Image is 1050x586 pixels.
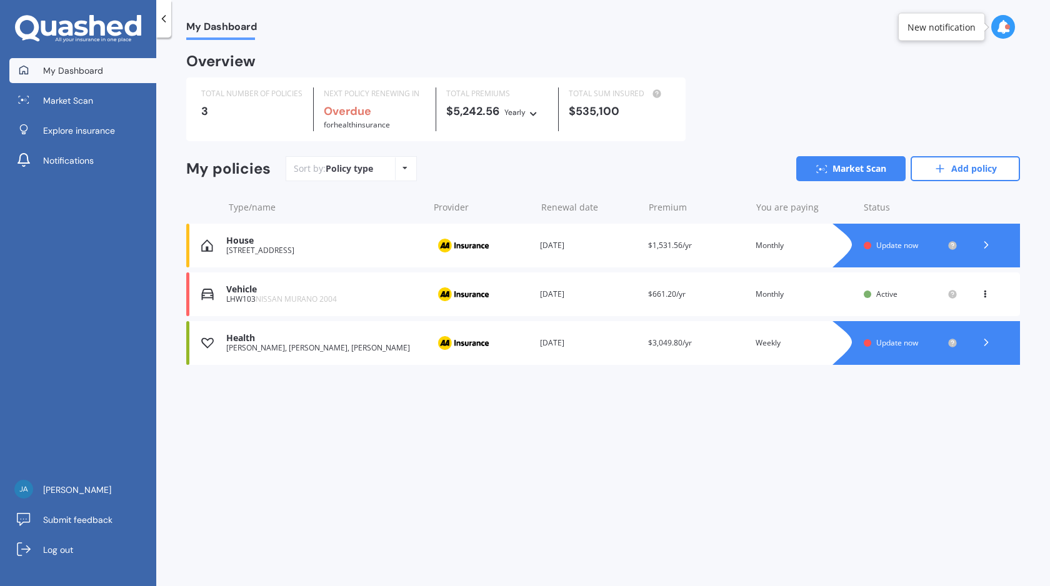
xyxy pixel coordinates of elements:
[432,234,494,257] img: AA
[504,106,526,119] div: Yearly
[14,480,33,499] img: 2238e3b5d085feb7403c89a7b4bd8e02
[540,239,638,252] div: [DATE]
[864,201,957,214] div: Status
[9,148,156,173] a: Notifications
[324,104,371,119] b: Overdue
[324,119,390,130] span: for Health insurance
[756,337,854,349] div: Weekly
[226,333,422,344] div: Health
[569,87,671,100] div: TOTAL SUM INSURED
[9,58,156,83] a: My Dashboard
[446,105,548,119] div: $5,242.56
[446,87,548,100] div: TOTAL PREMIUMS
[324,87,426,100] div: NEXT POLICY RENEWING IN
[876,289,897,299] span: Active
[9,88,156,113] a: Market Scan
[796,156,906,181] a: Market Scan
[201,337,214,349] img: Health
[9,118,156,143] a: Explore insurance
[43,514,112,526] span: Submit feedback
[226,295,422,304] div: LHW103
[756,201,854,214] div: You are paying
[756,288,854,300] div: Monthly
[648,337,692,348] span: $3,049.80/yr
[648,240,692,251] span: $1,531.56/yr
[432,282,494,306] img: AA
[907,21,976,33] div: New notification
[541,201,639,214] div: Renewal date
[226,236,422,246] div: House
[43,94,93,107] span: Market Scan
[43,154,94,167] span: Notifications
[9,507,156,532] a: Submit feedback
[201,105,303,117] div: 3
[569,105,671,117] div: $535,100
[648,289,686,299] span: $661.20/yr
[186,55,256,67] div: Overview
[911,156,1020,181] a: Add policy
[432,331,494,355] img: AA
[256,294,337,304] span: NISSAN MURANO 2004
[186,21,257,37] span: My Dashboard
[201,239,213,252] img: House
[229,201,424,214] div: Type/name
[876,240,918,251] span: Update now
[294,162,373,175] div: Sort by:
[434,201,531,214] div: Provider
[226,246,422,255] div: [STREET_ADDRESS]
[9,477,156,502] a: [PERSON_NAME]
[540,288,638,300] div: [DATE]
[9,537,156,562] a: Log out
[226,284,422,295] div: Vehicle
[43,124,115,137] span: Explore insurance
[540,337,638,349] div: [DATE]
[326,162,373,175] div: Policy type
[649,201,746,214] div: Premium
[201,87,303,100] div: TOTAL NUMBER OF POLICIES
[756,239,854,252] div: Monthly
[43,544,73,556] span: Log out
[43,64,103,77] span: My Dashboard
[226,344,422,352] div: [PERSON_NAME], [PERSON_NAME], [PERSON_NAME]
[201,288,214,300] img: Vehicle
[186,160,271,178] div: My policies
[876,337,918,348] span: Update now
[43,484,111,496] span: [PERSON_NAME]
